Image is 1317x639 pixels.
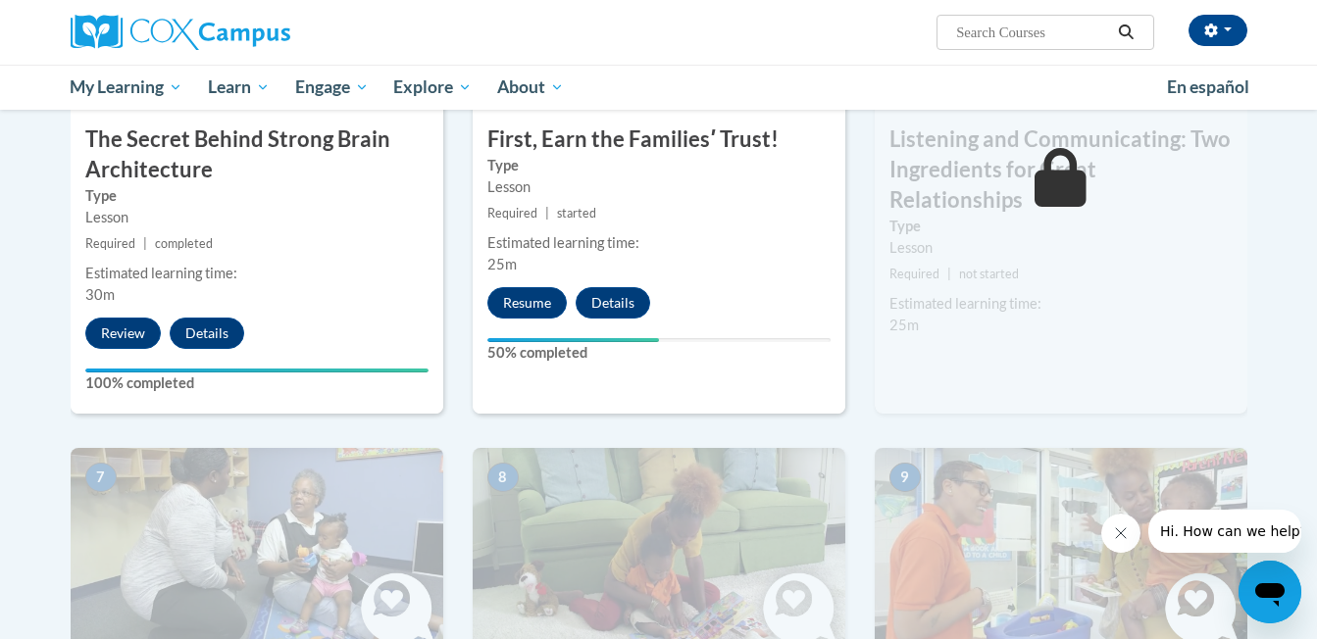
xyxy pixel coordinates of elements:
[143,236,147,251] span: |
[576,287,650,319] button: Details
[71,124,443,185] h3: The Secret Behind Strong Brain Architecture
[875,124,1247,215] h3: Listening and Communicating: Two Ingredients for Great Relationships
[1111,21,1140,44] button: Search
[170,318,244,349] button: Details
[1167,76,1249,97] span: En español
[295,75,369,99] span: Engage
[85,286,115,303] span: 30m
[85,263,429,284] div: Estimated learning time:
[1101,514,1140,553] iframe: Close message
[1239,561,1301,623] iframe: Button to launch messaging window
[41,65,1277,110] div: Main menu
[195,65,282,110] a: Learn
[380,65,484,110] a: Explore
[889,216,1233,237] label: Type
[954,21,1111,44] input: Search Courses
[70,75,182,99] span: My Learning
[487,256,517,272] span: 25m
[155,236,213,251] span: completed
[208,75,270,99] span: Learn
[889,317,919,333] span: 25m
[393,75,472,99] span: Explore
[85,185,429,207] label: Type
[487,176,831,198] div: Lesson
[71,15,443,50] a: Cox Campus
[889,293,1233,315] div: Estimated learning time:
[484,65,577,110] a: About
[889,237,1233,259] div: Lesson
[889,267,939,281] span: Required
[487,287,567,319] button: Resume
[545,206,549,221] span: |
[12,14,159,29] span: Hi. How can we help?
[497,75,564,99] span: About
[487,206,537,221] span: Required
[85,318,161,349] button: Review
[85,207,429,228] div: Lesson
[282,65,381,110] a: Engage
[889,463,921,492] span: 9
[959,267,1019,281] span: not started
[85,463,117,492] span: 7
[85,372,429,394] label: 100% completed
[487,342,831,364] label: 50% completed
[1148,510,1301,553] iframe: Message from company
[473,124,845,155] h3: First, Earn the Familiesʹ Trust!
[58,65,196,110] a: My Learning
[1189,15,1247,46] button: Account Settings
[85,236,135,251] span: Required
[487,463,519,492] span: 8
[487,338,659,342] div: Your progress
[947,267,951,281] span: |
[487,232,831,254] div: Estimated learning time:
[487,155,831,176] label: Type
[557,206,596,221] span: started
[1154,67,1262,108] a: En español
[71,15,290,50] img: Cox Campus
[85,369,429,372] div: Your progress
